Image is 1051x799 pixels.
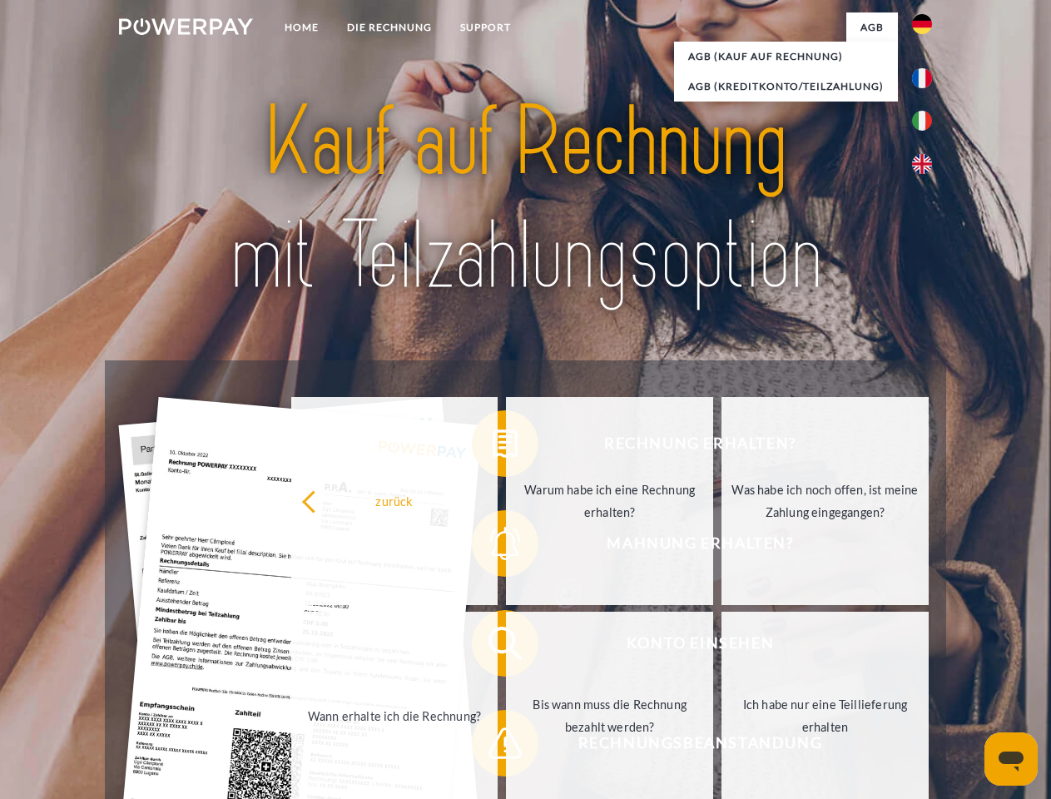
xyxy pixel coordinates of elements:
iframe: Schaltfläche zum Öffnen des Messaging-Fensters [984,732,1038,786]
div: Ich habe nur eine Teillieferung erhalten [731,693,919,738]
a: AGB (Kreditkonto/Teilzahlung) [674,72,898,102]
img: de [912,14,932,34]
a: agb [846,12,898,42]
div: zurück [301,489,488,512]
div: Bis wann muss die Rechnung bezahlt werden? [516,693,703,738]
div: Wann erhalte ich die Rechnung? [301,704,488,727]
div: Warum habe ich eine Rechnung erhalten? [516,479,703,524]
a: AGB (Kauf auf Rechnung) [674,42,898,72]
img: logo-powerpay-white.svg [119,18,253,35]
img: it [912,111,932,131]
div: Was habe ich noch offen, ist meine Zahlung eingegangen? [731,479,919,524]
a: SUPPORT [446,12,525,42]
a: Was habe ich noch offen, ist meine Zahlung eingegangen? [721,397,929,605]
img: title-powerpay_de.svg [159,80,892,319]
img: en [912,154,932,174]
img: fr [912,68,932,88]
a: DIE RECHNUNG [333,12,446,42]
a: Home [270,12,333,42]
